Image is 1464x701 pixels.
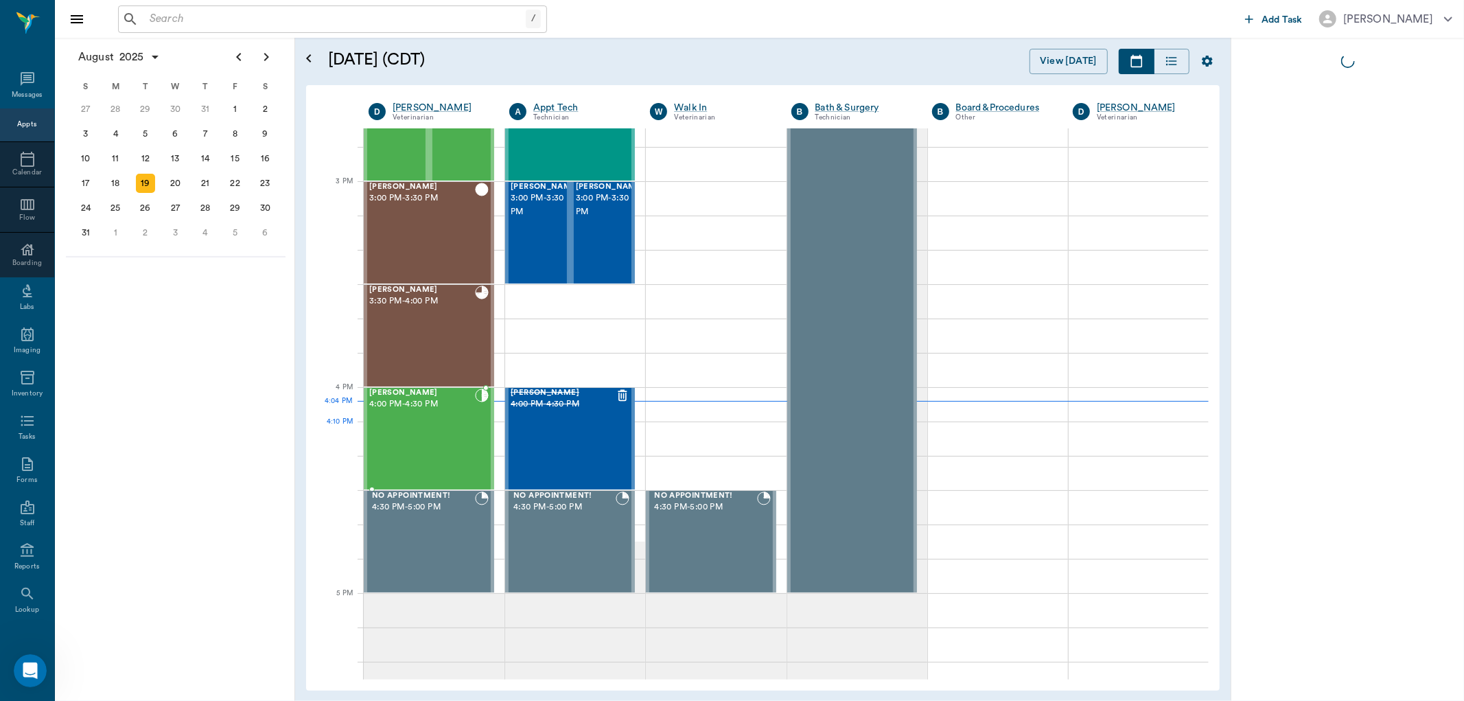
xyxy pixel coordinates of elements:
div: Sunday, August 10, 2025 [76,149,95,168]
div: F [220,76,251,97]
div: Wednesday, August 13, 2025 [166,149,185,168]
div: Technician [815,112,911,124]
div: Inventory [12,389,43,399]
div: Labs [20,302,34,312]
div: Thursday, August 28, 2025 [196,198,215,218]
div: BOOKED, 4:30 PM - 5:00 PM [505,490,635,593]
button: Add Task [1240,6,1308,32]
h5: [DATE] (CDT) [328,49,688,71]
a: Walk In [674,101,770,115]
div: Friday, August 1, 2025 [226,100,245,119]
div: CHECKED_IN, 4:00 PM - 4:30 PM [364,387,494,490]
a: Appt Tech [533,101,629,115]
div: Sunday, July 27, 2025 [76,100,95,119]
div: Saturday, August 23, 2025 [255,174,275,193]
span: August [75,47,117,67]
span: 4:30 PM - 5:00 PM [513,501,616,514]
span: NO APPOINTMENT! [372,492,475,501]
div: 4 PM [317,380,353,415]
div: S [250,76,280,97]
div: D [369,103,386,120]
div: Tuesday, August 12, 2025 [136,149,155,168]
span: NO APPOINTMENT! [513,492,616,501]
div: Saturday, August 2, 2025 [255,100,275,119]
div: CHECKED_OUT, 3:00 PM - 3:30 PM [505,181,570,284]
div: S [71,76,101,97]
div: A [509,103,526,120]
div: Wednesday, September 3, 2025 [166,223,185,242]
div: Other [956,112,1052,124]
div: Appts [17,119,36,130]
span: 4:30 PM - 5:00 PM [372,501,475,514]
a: [PERSON_NAME] [1097,101,1193,115]
span: [PERSON_NAME] [576,183,644,192]
div: CHECKED_OUT, 2:30 PM - 3:00 PM [429,78,494,181]
button: View [DATE] [1030,49,1108,74]
div: M [101,76,131,97]
div: B [932,103,949,120]
span: 3:00 PM - 3:30 PM [369,192,475,205]
div: Thursday, August 21, 2025 [196,174,215,193]
div: Sunday, August 24, 2025 [76,198,95,218]
span: [PERSON_NAME] [369,389,475,398]
span: [PERSON_NAME] [369,183,475,192]
div: Friday, August 29, 2025 [226,198,245,218]
button: Close drawer [63,5,91,33]
div: Reports [14,562,40,572]
div: [PERSON_NAME] [1343,11,1433,27]
div: Friday, September 5, 2025 [226,223,245,242]
div: Monday, August 25, 2025 [106,198,125,218]
div: Lookup [15,605,39,615]
div: 3 PM [317,174,353,209]
div: Monday, September 1, 2025 [106,223,125,242]
span: [PERSON_NAME] [511,389,616,398]
div: Imaging [14,345,40,356]
div: Wednesday, July 30, 2025 [166,100,185,119]
span: 3:00 PM - 3:30 PM [576,192,644,219]
div: Tuesday, September 2, 2025 [136,223,155,242]
div: Monday, August 18, 2025 [106,174,125,193]
div: Today, Tuesday, August 19, 2025 [136,174,155,193]
div: Wednesday, August 6, 2025 [166,124,185,143]
div: Thursday, August 7, 2025 [196,124,215,143]
div: Wednesday, August 27, 2025 [166,198,185,218]
div: Friday, August 22, 2025 [226,174,245,193]
div: B [791,103,809,120]
div: Monday, August 4, 2025 [106,124,125,143]
div: Friday, August 15, 2025 [226,149,245,168]
button: [PERSON_NAME] [1308,6,1463,32]
div: Veterinarian [674,112,770,124]
div: Veterinarian [393,112,489,124]
a: Board &Procedures [956,101,1052,115]
div: Sunday, August 3, 2025 [76,124,95,143]
div: Forms [16,475,37,485]
div: Thursday, September 4, 2025 [196,223,215,242]
div: Tuesday, July 29, 2025 [136,100,155,119]
div: CHECKED_OUT, 3:00 PM - 3:30 PM [570,181,636,284]
div: Thursday, July 31, 2025 [196,100,215,119]
span: [PERSON_NAME] [511,183,579,192]
div: Messages [12,90,43,100]
div: 5 PM [317,586,353,621]
span: 4:30 PM - 5:00 PM [654,501,756,514]
div: Saturday, September 6, 2025 [255,223,275,242]
a: Bath & Surgery [815,101,911,115]
div: CHECKED_OUT, 2:30 PM - 3:00 PM [364,78,429,181]
div: Staff [20,518,34,529]
div: BOOKED, 4:30 PM - 5:00 PM [364,490,494,593]
span: [PERSON_NAME] [369,286,475,295]
div: Thursday, August 14, 2025 [196,149,215,168]
div: Tuesday, August 5, 2025 [136,124,155,143]
button: Open calendar [301,32,317,85]
button: Next page [253,43,280,71]
span: 4:00 PM - 4:30 PM [369,398,475,411]
div: T [130,76,161,97]
div: / [526,10,541,28]
div: T [190,76,220,97]
div: Technician [533,112,629,124]
div: Saturday, August 9, 2025 [255,124,275,143]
